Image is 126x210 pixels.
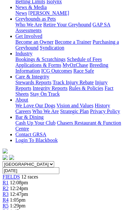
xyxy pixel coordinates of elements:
[3,186,9,191] a: R2
[15,57,123,74] div: Industry
[33,85,68,91] a: Integrity Reports
[15,62,108,74] a: Breeding Information
[95,103,110,108] a: History
[32,109,59,114] a: Who We Are
[60,109,88,114] a: Strategic Plan
[15,39,119,50] a: Purchasing a Greyhound
[21,174,38,179] span: 12 races
[15,120,123,132] div: Bar & Dining
[15,109,31,114] a: Careers
[53,80,94,85] a: Track Injury Rebate
[15,22,110,33] a: GAP SA Assessments
[15,39,123,51] div: Get Involved
[67,57,102,62] a: Schedule of Fees
[15,80,123,97] div: Care & Integrity
[15,51,32,56] a: Industry
[3,203,9,208] a: R5
[3,191,9,197] a: R3
[30,91,60,97] a: Stay On Track
[9,155,14,160] img: twitter.svg
[15,62,61,68] a: Applications & Forms
[15,137,58,143] a: Login To Blackbook
[15,74,49,79] a: Care & Integrity
[15,22,42,27] a: Who We Are
[63,62,88,68] a: MyOzChase
[15,103,55,108] a: We Love Our Dogs
[15,85,113,97] a: Fact Sheets
[3,197,9,203] a: R4
[55,39,91,45] a: Become a Trainer
[15,114,44,120] a: Bar & Dining
[28,10,69,16] a: [PERSON_NAME]
[10,191,28,197] span: 12:47pm
[15,120,121,131] a: Chasers Restaurant & Function Centre
[10,186,28,191] span: 12:24pm
[15,22,123,33] div: Greyhounds as Pets
[15,80,108,91] a: Injury Reports
[3,180,9,185] a: R1
[10,203,26,208] span: 1:29pm
[3,155,8,160] img: facebook.svg
[15,10,123,16] div: News & Media
[15,57,65,62] a: Bookings & Scratchings
[15,80,51,85] a: Stewards Reports
[10,197,26,203] span: 1:05pm
[15,33,42,39] a: Get Involved
[10,180,28,185] span: 12:08pm
[43,22,91,27] a: Retire Your Greyhound
[73,68,94,74] a: Race Safe
[69,85,104,91] a: Rules & Policies
[15,39,54,45] a: Become an Owner
[40,45,64,50] a: Syndication
[90,109,120,114] a: Privacy Policy
[3,167,59,174] input: Select date
[15,120,55,126] a: Cash Up Your Club
[15,103,123,114] div: About
[15,132,46,137] a: Contact GRSA
[3,174,20,179] a: FIELDS
[56,103,93,108] a: Vision and Values
[15,4,47,10] a: News & Media
[3,148,8,153] img: logo-grsa-white.png
[41,68,72,74] a: ICG Outcomes
[15,97,28,102] a: About
[15,10,27,16] a: News
[15,16,56,22] a: Greyhounds as Pets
